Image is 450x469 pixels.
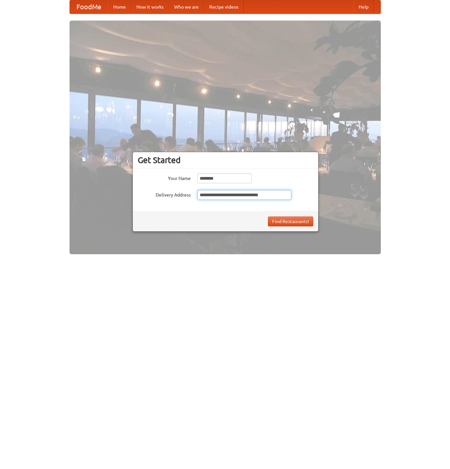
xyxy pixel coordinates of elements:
h3: Get Started [138,155,313,165]
a: FoodMe [70,0,108,14]
a: How it works [131,0,169,14]
label: Your Name [138,173,191,182]
button: Find Restaurants! [268,216,313,226]
label: Delivery Address [138,190,191,198]
a: Who we are [169,0,204,14]
a: Help [353,0,374,14]
a: Home [108,0,131,14]
a: Recipe videos [204,0,244,14]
